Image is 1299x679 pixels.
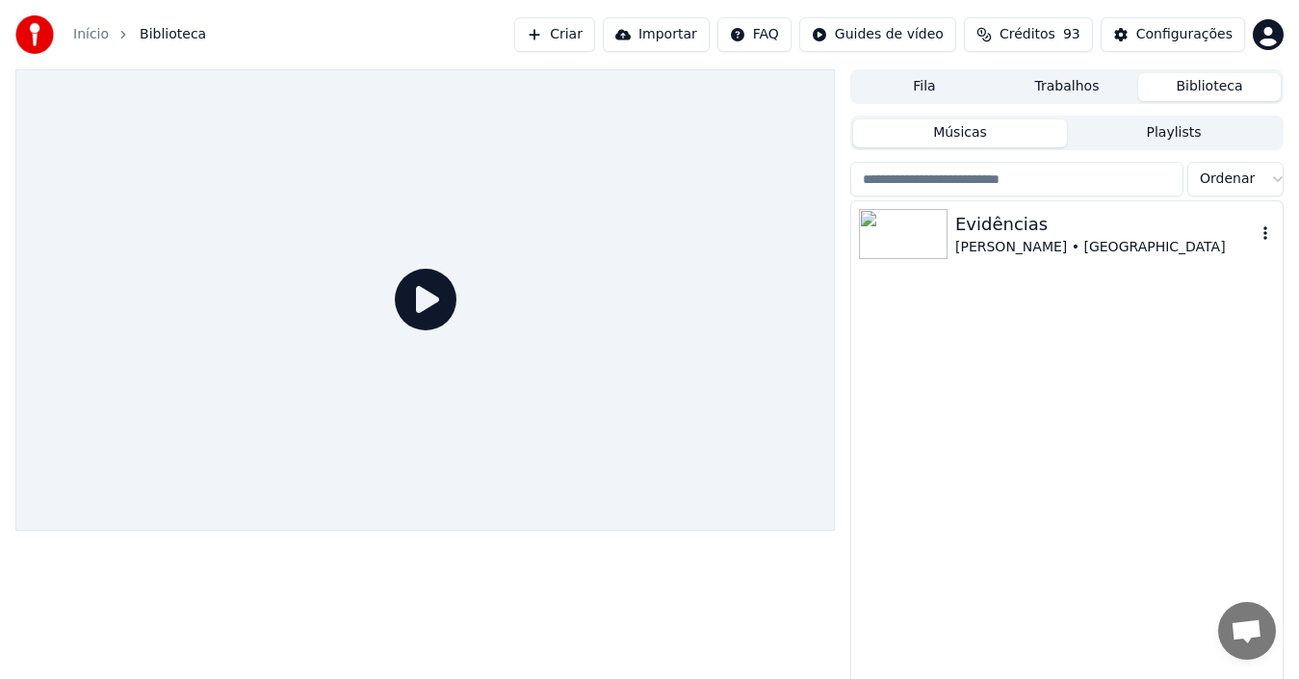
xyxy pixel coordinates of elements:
[799,17,956,52] button: Guides de vídeo
[853,73,996,101] button: Fila
[1063,25,1080,44] span: 93
[1136,25,1233,44] div: Configurações
[853,119,1067,147] button: Músicas
[514,17,595,52] button: Criar
[140,25,206,44] span: Biblioteca
[1200,170,1255,189] span: Ordenar
[1067,119,1281,147] button: Playlists
[1000,25,1055,44] span: Créditos
[717,17,792,52] button: FAQ
[73,25,206,44] nav: breadcrumb
[1138,73,1281,101] button: Biblioteca
[603,17,710,52] button: Importar
[996,73,1138,101] button: Trabalhos
[15,15,54,54] img: youka
[1218,602,1276,660] div: Bate-papo aberto
[955,238,1256,257] div: [PERSON_NAME] • [GEOGRAPHIC_DATA]
[964,17,1093,52] button: Créditos93
[955,211,1256,238] div: Evidências
[1101,17,1245,52] button: Configurações
[73,25,109,44] a: Início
